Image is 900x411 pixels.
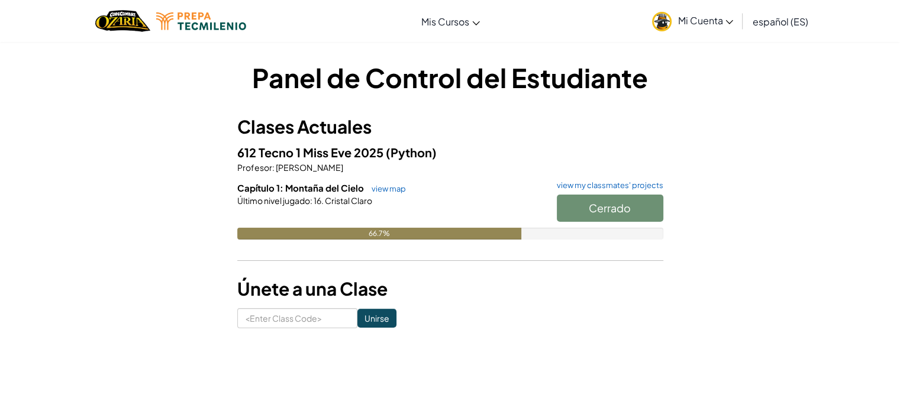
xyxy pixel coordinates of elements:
input: <Enter Class Code> [237,308,357,328]
a: view map [366,184,406,193]
a: view my classmates' projects [551,182,663,189]
span: 612 Tecno 1 Miss Eve 2025 [237,145,386,160]
span: Cristal Claro [324,195,372,206]
span: Último nivel jugado [237,195,310,206]
span: Capítulo 1: Montaña del Cielo [237,182,366,193]
a: Mis Cursos [415,5,486,37]
span: [PERSON_NAME] [275,162,343,173]
span: : [310,195,312,206]
span: : [272,162,275,173]
span: español (ES) [752,15,808,28]
div: 66.7% [237,228,521,240]
span: (Python) [386,145,437,160]
input: Unirse [357,309,396,328]
a: Ozaria by CodeCombat logo [95,9,150,33]
h3: Clases Actuales [237,114,663,140]
a: español (ES) [746,5,814,37]
span: 16. [312,195,324,206]
img: Tecmilenio logo [156,12,246,30]
img: avatar [652,12,672,31]
span: Mi Cuenta [678,14,733,27]
span: Profesor [237,162,272,173]
h3: Únete a una Clase [237,276,663,302]
h1: Panel de Control del Estudiante [237,59,663,96]
span: Mis Cursos [421,15,469,28]
a: Mi Cuenta [646,2,739,40]
img: Home [95,9,150,33]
